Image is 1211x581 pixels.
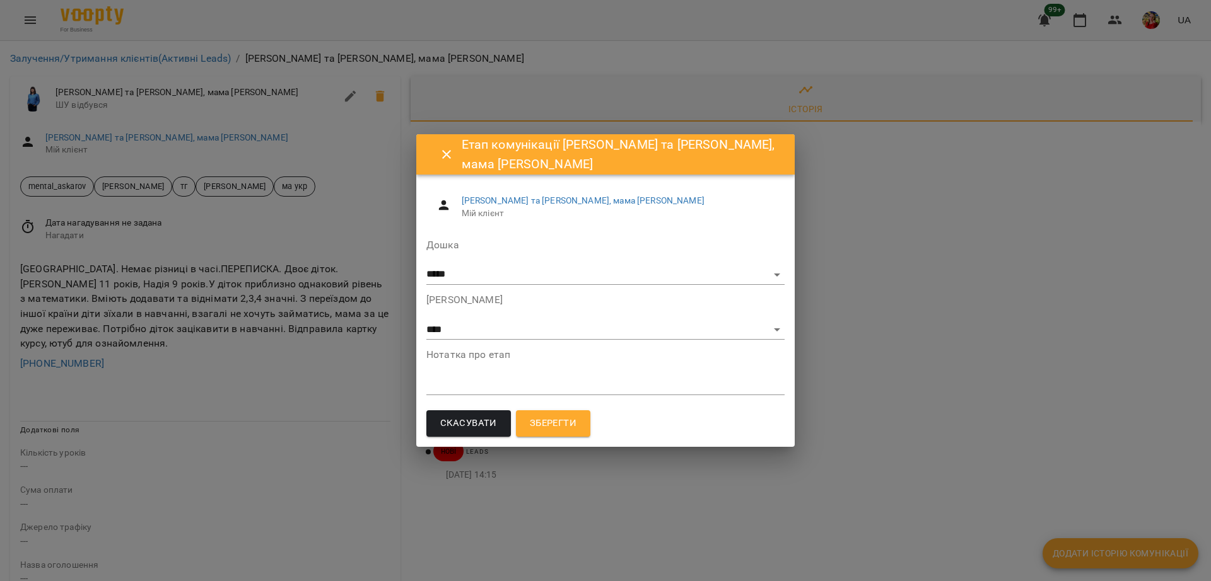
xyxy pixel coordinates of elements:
label: Дошка [426,240,785,250]
label: Нотатка про етап [426,350,785,360]
label: [PERSON_NAME] [426,295,785,305]
button: Зберегти [516,410,590,437]
span: Мій клієнт [462,207,775,220]
button: Скасувати [426,410,511,437]
a: [PERSON_NAME] та [PERSON_NAME], мама [PERSON_NAME] [462,195,705,205]
span: Скасувати [440,415,497,432]
button: Close [431,139,462,170]
h6: Етап комунікації [PERSON_NAME] та [PERSON_NAME], мама [PERSON_NAME] [462,135,780,175]
span: Зберегти [530,415,576,432]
